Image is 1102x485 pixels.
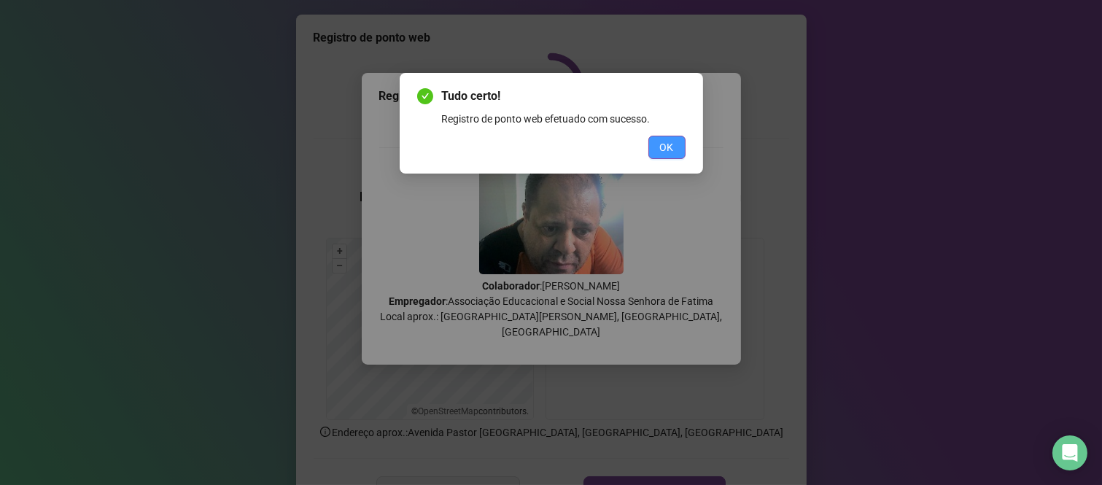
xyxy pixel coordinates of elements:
button: OK [648,136,686,159]
span: check-circle [417,88,433,104]
span: Tudo certo! [442,88,686,105]
div: Open Intercom Messenger [1052,435,1087,470]
div: Registro de ponto web efetuado com sucesso. [442,111,686,127]
span: OK [660,139,674,155]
